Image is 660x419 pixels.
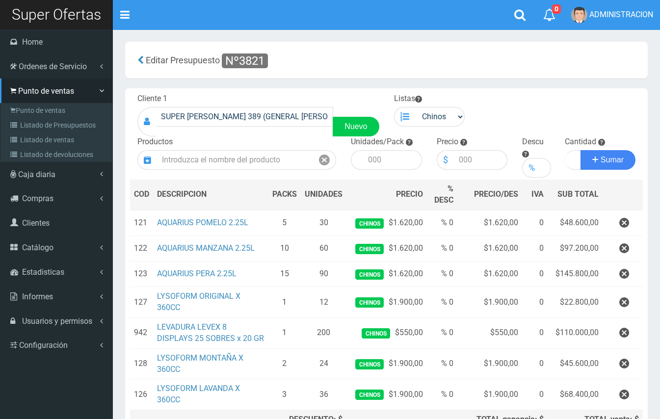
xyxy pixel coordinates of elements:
input: 000 [541,158,551,178]
span: Chinos [355,297,383,308]
span: Chinos [362,328,390,339]
td: 3 [268,379,301,410]
a: Nuevo [333,117,379,136]
span: CRIPCION [171,189,207,199]
span: PRECIO/DES [474,189,518,199]
td: $45.600,00 [548,348,603,379]
img: User Image [571,7,587,23]
input: Cantidad [565,150,581,170]
label: Precio [437,136,458,148]
td: $68.400,00 [548,379,603,410]
td: $22.800,00 [548,287,603,318]
span: Home [22,37,43,47]
span: Compras [22,194,53,203]
td: 60 [301,236,346,262]
a: Listado de Presupuestos [3,118,112,132]
td: $1.620,00 [457,236,523,262]
td: 0 [522,210,547,236]
span: Punto de ventas [18,86,74,96]
span: Estadisticas [22,267,64,277]
a: Listado de ventas [3,132,112,147]
th: DES [153,180,268,210]
td: 90 [301,262,346,287]
span: Sumar [601,156,624,164]
td: 942 [130,318,153,349]
td: $1.900,00 [457,287,523,318]
span: 0 [552,4,561,14]
td: 10 [268,236,301,262]
span: Caja diaria [18,170,55,179]
th: PACKS [268,180,301,210]
th: UNIDADES [301,180,346,210]
td: $1.900,00 [457,379,523,410]
span: Super Ofertas [12,6,101,23]
td: 127 [130,287,153,318]
td: $1.900,00 [346,379,426,410]
label: Productos [137,136,173,148]
input: Consumidor Final [156,107,333,127]
a: AQUARIUS MANZANA 2.25L [157,243,255,253]
td: % 0 [427,287,457,318]
td: 24 [301,348,346,379]
td: $1.620,00 [457,262,523,287]
td: 0 [522,348,547,379]
td: $97.200,00 [548,236,603,262]
a: Listado de devoluciones [3,147,112,162]
td: $1.620,00 [346,210,426,236]
th: COD [130,180,153,210]
td: 30 [301,210,346,236]
td: 123 [130,262,153,287]
label: Cantidad [565,136,596,148]
td: $1.900,00 [346,348,426,379]
input: 000 [363,150,422,170]
span: % DESC [434,184,453,205]
td: $110.000,00 [548,318,603,349]
a: AQUARIUS PERA 2.25L [157,269,237,278]
button: Sumar [581,150,635,170]
span: Chinos [355,390,383,400]
a: Punto de ventas [3,103,112,118]
label: Unidades/Pack [351,136,404,148]
td: $1.900,00 [457,348,523,379]
span: Catálogo [22,243,53,252]
td: 1 [268,318,301,349]
a: AQUARIUS POMELO 2.25L [157,218,248,227]
td: 200 [301,318,346,349]
td: $48.600,00 [548,210,603,236]
td: % 0 [427,236,457,262]
div: $ [437,150,454,170]
td: 0 [522,236,547,262]
label: Cliente 1 [137,93,167,105]
input: 000 [454,150,507,170]
span: Chinos [355,359,383,369]
td: $1.620,00 [346,236,426,262]
td: $550,00 [346,318,426,349]
span: IVA [531,189,544,199]
div: % [522,158,541,178]
td: 1 [268,287,301,318]
td: % 0 [427,262,457,287]
td: $145.800,00 [548,262,603,287]
td: 5 [268,210,301,236]
td: % 0 [427,210,457,236]
span: Informes [22,292,53,301]
input: Introduzca el nombre del producto [157,150,313,170]
td: 0 [522,379,547,410]
span: SUB TOTAL [557,189,599,200]
td: 128 [130,348,153,379]
td: $550,00 [457,318,523,349]
span: Chinos [355,244,383,254]
td: 0 [522,262,547,287]
td: 121 [130,210,153,236]
td: 0 [522,318,547,349]
label: Descu [522,136,544,148]
span: Chinos [355,269,383,280]
td: 15 [268,262,301,287]
td: $1.620,00 [346,262,426,287]
span: Configuración [19,340,68,350]
span: Chinos [355,218,383,229]
span: Clientes [22,218,50,228]
a: LEVADURA LEVEX 8 DISPLAYS 25 SOBRES x 20 GR [157,322,264,343]
td: 36 [301,379,346,410]
td: % 0 [427,348,457,379]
